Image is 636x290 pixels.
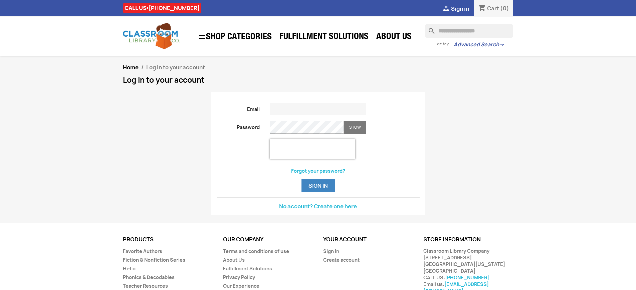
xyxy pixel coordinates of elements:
[373,31,415,44] a: About Us
[195,30,275,44] a: SHOP CATEGORIES
[434,41,454,47] span: - or try -
[123,283,168,289] a: Teacher Resources
[223,265,272,272] a: Fulfillment Solutions
[442,5,450,13] i: 
[451,5,469,12] span: Sign in
[198,33,206,41] i: 
[223,248,289,254] a: Terms and conditions of use
[223,283,259,289] a: Our Experience
[478,5,486,13] i: shopping_cart
[344,121,366,134] button: Show
[223,274,255,280] a: Privacy Policy
[123,257,185,263] a: Fiction & Nonfiction Series
[323,236,367,243] a: Your account
[223,237,313,243] p: Our company
[291,168,345,174] a: Forgot your password?
[323,248,339,254] a: Sign in
[323,257,360,263] a: Create account
[499,41,504,48] span: →
[123,265,136,272] a: Hi-Lo
[276,31,372,44] a: Fulfillment Solutions
[149,4,200,12] a: [PHONE_NUMBER]
[442,5,469,12] a:  Sign in
[223,257,245,263] a: About Us
[123,248,162,254] a: Favorite Authors
[123,3,201,13] div: CALL US:
[123,274,175,280] a: Phonics & Decodables
[270,121,344,134] input: Password input
[123,237,213,243] p: Products
[123,76,513,84] h1: Log in to your account
[423,237,513,243] p: Store information
[212,121,265,131] label: Password
[123,23,180,49] img: Classroom Library Company
[500,5,509,12] span: (0)
[425,24,433,32] i: search
[123,64,139,71] a: Home
[425,24,513,38] input: Search
[454,41,504,48] a: Advanced Search→
[270,139,355,159] iframe: reCAPTCHA
[212,103,265,113] label: Email
[301,179,335,192] button: Sign in
[487,5,499,12] span: Cart
[146,64,205,71] span: Log in to your account
[445,274,489,281] a: [PHONE_NUMBER]
[279,203,357,210] a: No account? Create one here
